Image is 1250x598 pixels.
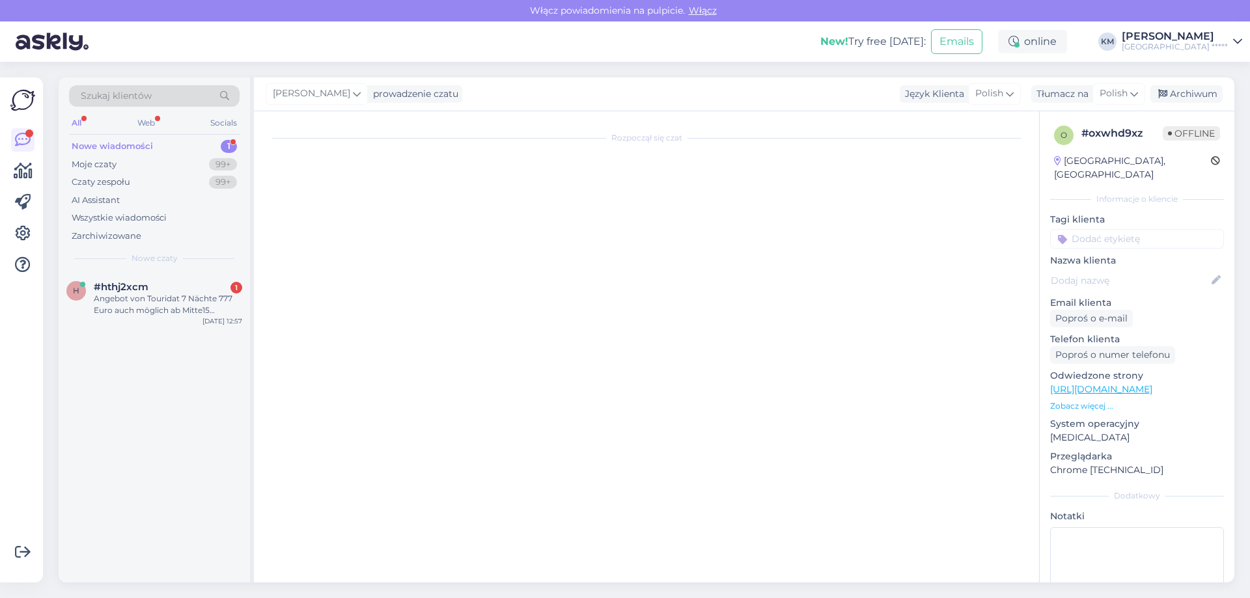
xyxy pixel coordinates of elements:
div: Try free [DATE]: [820,34,926,49]
div: Dodatkowy [1050,490,1224,502]
div: [PERSON_NAME] [1122,31,1228,42]
div: All [69,115,84,131]
p: Telefon klienta [1050,333,1224,346]
span: Nowe czaty [132,252,178,264]
p: Przeglądarka [1050,450,1224,463]
div: Web [135,115,158,131]
span: [PERSON_NAME] [273,87,350,101]
div: AI Assistant [72,194,120,207]
div: Język Klienta [900,87,964,101]
div: Poproś o e-mail [1050,310,1133,327]
div: 99+ [209,158,237,171]
input: Dodać etykietę [1050,229,1224,249]
div: # oxwhd9xz [1081,126,1163,141]
p: Tagi klienta [1050,213,1224,226]
div: Czaty zespołu [72,176,130,189]
a: [URL][DOMAIN_NAME] [1050,383,1152,395]
p: Nazwa klienta [1050,254,1224,267]
div: prowadzenie czatu [368,87,458,101]
p: [MEDICAL_DATA] [1050,431,1224,444]
div: Tłumacz na [1031,87,1089,101]
p: System operacyjny [1050,417,1224,431]
div: 1 [230,282,242,293]
div: online [998,30,1067,53]
p: Chrome [TECHNICAL_ID] [1050,463,1224,477]
div: Wszystkie wiadomości [72,211,167,224]
span: Offline [1163,126,1220,141]
div: 99+ [209,176,237,189]
p: Notatki [1050,510,1224,523]
button: Emails [931,29,982,54]
b: New! [820,35,848,48]
div: 1 [221,140,237,153]
div: Poproś o numer telefonu [1050,346,1175,364]
span: #hthj2xcm [94,281,148,293]
p: Odwiedzone strony [1050,369,1224,383]
span: Szukaj klientów [81,89,152,103]
img: Askly Logo [10,88,35,113]
div: Rozpoczął się czat [267,132,1026,144]
span: Włącz [685,5,721,16]
p: Email klienta [1050,296,1224,310]
div: Informacje o kliencie [1050,193,1224,205]
span: o [1061,130,1067,140]
div: [GEOGRAPHIC_DATA], [GEOGRAPHIC_DATA] [1054,154,1211,182]
div: [DATE] 12:57 [202,316,242,326]
div: Socials [208,115,240,131]
div: Nowe wiadomości [72,140,153,153]
div: Archiwum [1150,85,1223,103]
div: Moje czaty [72,158,117,171]
div: Angebot von Touridat 7 Nächte 777 Euro auch möglich ab Mitte15 September? [94,293,242,316]
div: KM [1098,33,1117,51]
span: Polish [1100,87,1128,101]
a: [PERSON_NAME][GEOGRAPHIC_DATA] ***** [1122,31,1242,52]
div: Zarchiwizowane [72,230,141,243]
p: Zobacz więcej ... [1050,400,1224,412]
span: h [73,286,79,295]
span: Polish [975,87,1003,101]
input: Dodaj nazwę [1051,273,1209,288]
